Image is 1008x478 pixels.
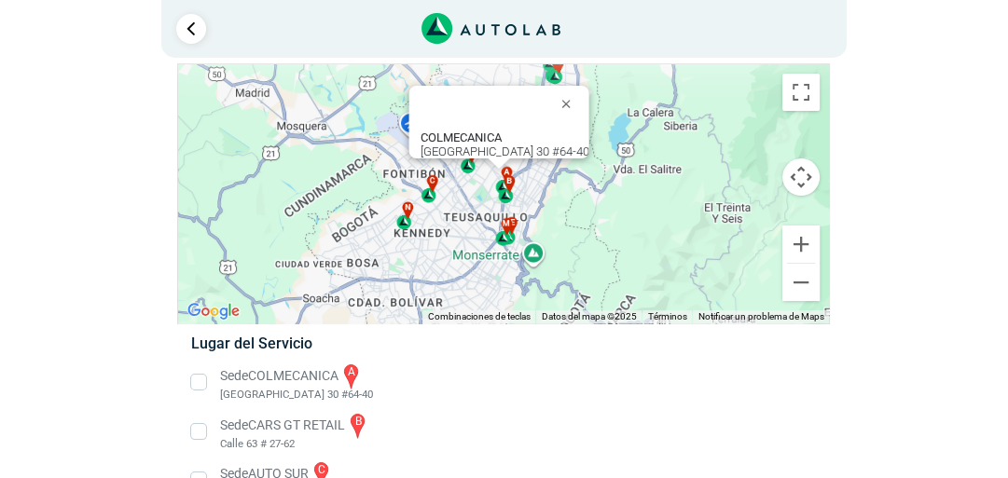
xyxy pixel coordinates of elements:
[782,158,820,196] button: Controles de visualización del mapa
[176,14,206,44] a: Ir al paso anterior
[697,311,823,321] a: Notificar un problema de Maps
[510,217,515,230] span: e
[427,310,530,323] button: Combinaciones de teclas
[421,130,589,158] div: [GEOGRAPHIC_DATA] 30 #64-40
[507,175,513,188] span: b
[421,130,502,144] b: COLMECANICA
[504,167,510,180] span: a
[559,56,562,69] span: i
[782,264,820,301] button: Reducir
[183,299,244,323] img: Google
[548,81,593,126] button: Cerrar
[421,19,560,36] a: Link al sitio de autolab
[430,175,435,188] span: c
[406,201,411,214] span: n
[647,311,686,321] a: Términos (se abre en una nueva pestaña)
[782,74,820,111] button: Cambiar a la vista en pantalla completa
[191,335,817,352] h5: Lugar del Servicio
[541,311,636,321] span: Datos del mapa ©2025
[782,225,820,263] button: Ampliar
[183,299,244,323] a: Abre esta zona en Google Maps (se abre en una nueva ventana)
[503,218,510,231] span: m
